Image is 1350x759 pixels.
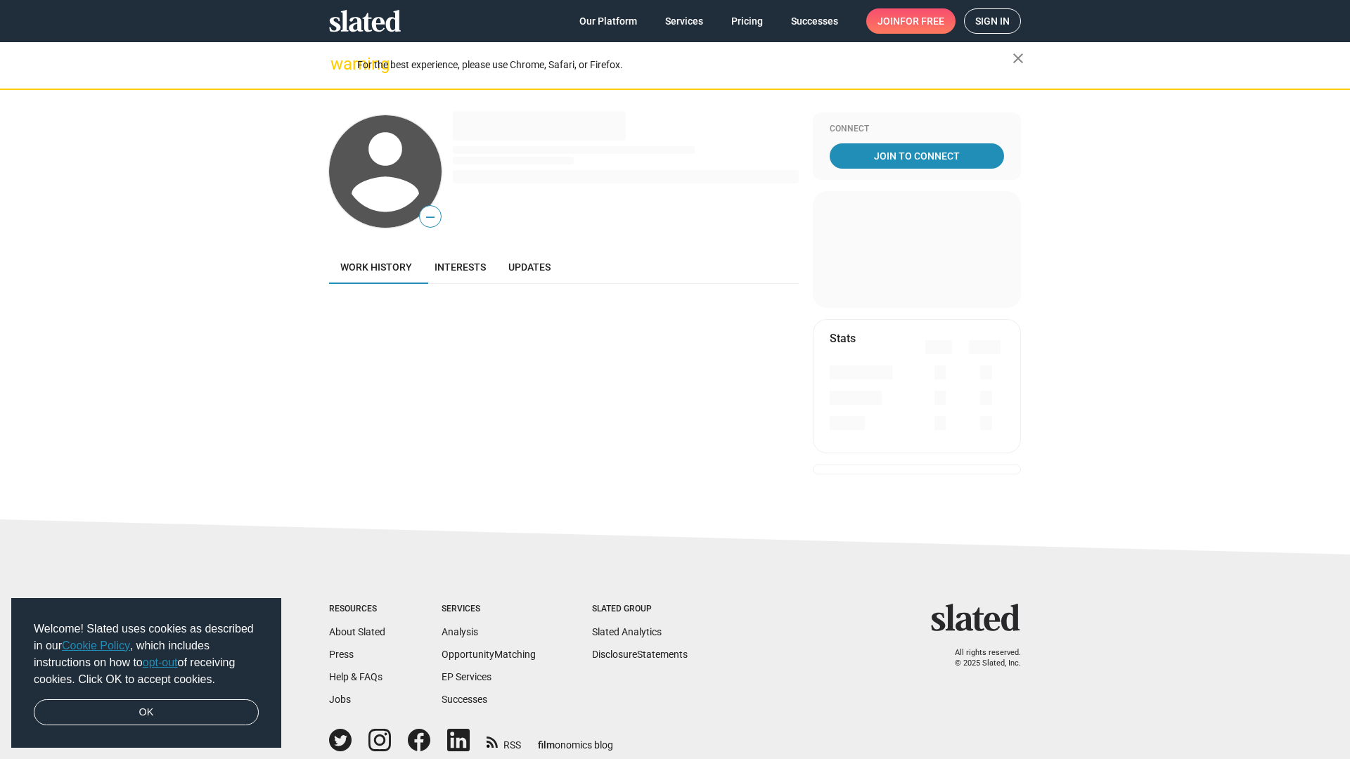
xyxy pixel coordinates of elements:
[964,8,1021,34] a: Sign in
[62,640,130,651] a: Cookie Policy
[34,621,259,688] span: Welcome! Slated uses cookies as described in our , which includes instructions on how to of recei...
[442,626,478,637] a: Analysis
[442,671,491,682] a: EP Services
[538,727,613,752] a: filmonomics blog
[592,626,662,637] a: Slated Analytics
[487,730,521,752] a: RSS
[830,124,1004,135] div: Connect
[442,694,487,705] a: Successes
[665,8,703,34] span: Services
[329,626,385,637] a: About Slated
[940,648,1021,668] p: All rights reserved. © 2025 Slated, Inc.
[731,8,763,34] span: Pricing
[340,261,412,273] span: Work history
[330,56,347,72] mat-icon: warning
[791,8,838,34] span: Successes
[435,261,486,273] span: Interests
[877,8,944,34] span: Join
[442,649,536,660] a: OpportunityMatching
[592,649,688,660] a: DisclosureStatements
[900,8,944,34] span: for free
[832,143,1001,169] span: Join To Connect
[830,331,856,346] mat-card-title: Stats
[34,699,259,726] a: dismiss cookie message
[329,250,423,284] a: Work history
[497,250,562,284] a: Updates
[329,694,351,705] a: Jobs
[423,250,497,284] a: Interests
[866,8,956,34] a: Joinfor free
[592,604,688,615] div: Slated Group
[420,208,441,226] span: —
[357,56,1012,74] div: For the best experience, please use Chrome, Safari, or Firefox.
[975,9,1010,33] span: Sign in
[143,656,178,668] a: opt-out
[654,8,714,34] a: Services
[720,8,774,34] a: Pricing
[579,8,637,34] span: Our Platform
[329,604,385,615] div: Resources
[780,8,849,34] a: Successes
[11,598,281,748] div: cookieconsent
[329,671,382,682] a: Help & FAQs
[538,739,555,751] span: film
[830,143,1004,169] a: Join To Connect
[508,261,551,273] span: Updates
[1010,50,1027,67] mat-icon: close
[442,604,536,615] div: Services
[568,8,648,34] a: Our Platform
[329,649,354,660] a: Press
